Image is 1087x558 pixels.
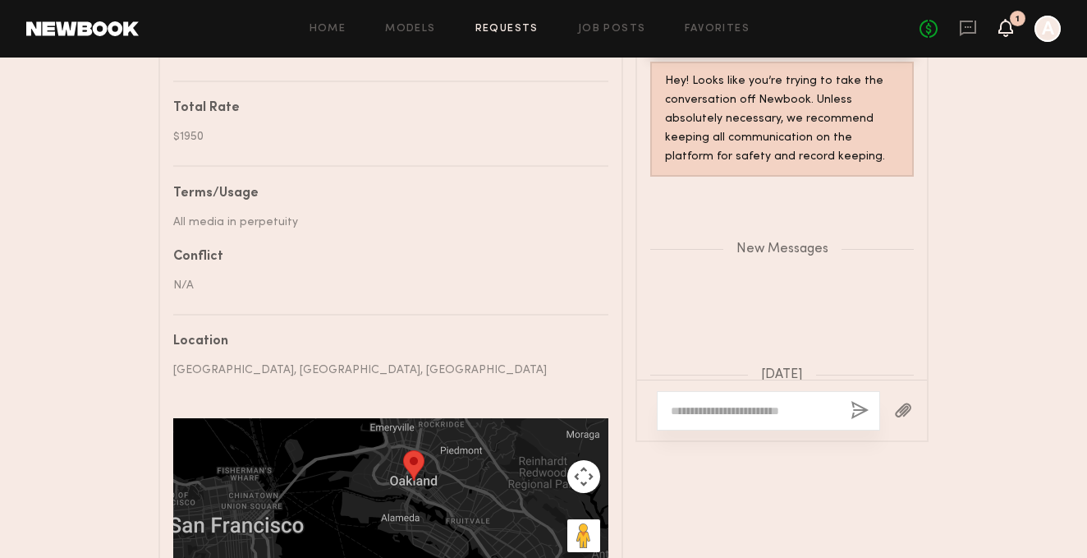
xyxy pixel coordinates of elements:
button: Map camera controls [567,460,600,493]
button: Drag Pegman onto the map to open Street View [567,519,600,552]
span: New Messages [736,242,828,256]
div: Total Rate [173,102,596,115]
div: All media in perpetuity [173,214,596,231]
a: Models [385,24,435,35]
div: N/A [173,277,596,294]
a: Home [310,24,346,35]
div: 1 [1016,15,1020,24]
div: Location [173,335,596,348]
a: A [1034,16,1061,42]
a: Favorites [685,24,750,35]
div: Conflict [173,251,596,264]
div: [GEOGRAPHIC_DATA], [GEOGRAPHIC_DATA], [GEOGRAPHIC_DATA] [173,362,596,379]
div: $1950 [173,128,596,145]
div: Terms/Usage [173,187,596,201]
div: Hey! Looks like you’re trying to take the conversation off Newbook. Unless absolutely necessary, ... [665,72,899,167]
span: [DATE] [761,368,803,382]
a: Requests [475,24,539,35]
a: Job Posts [578,24,646,35]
